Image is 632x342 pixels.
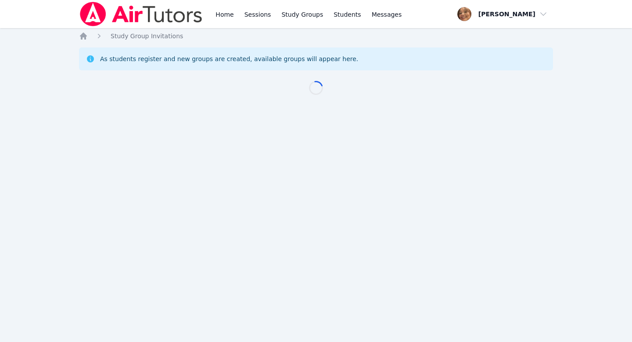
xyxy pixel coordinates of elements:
div: As students register and new groups are created, available groups will appear here. [100,55,358,63]
span: Messages [372,10,402,19]
nav: Breadcrumb [79,32,553,40]
a: Study Group Invitations [111,32,183,40]
img: Air Tutors [79,2,203,26]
